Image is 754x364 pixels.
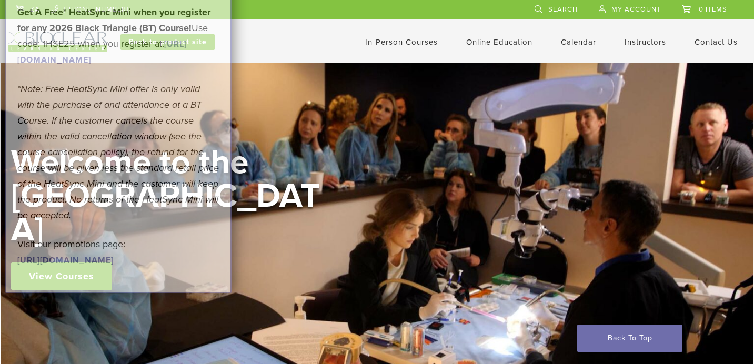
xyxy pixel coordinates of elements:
[561,37,596,47] a: Calendar
[17,255,114,266] a: [URL][DOMAIN_NAME]
[365,37,438,47] a: In-Person Courses
[17,6,210,34] strong: Get A Free* HeatSync Mini when you register for any 2026 Black Triangle (BT) Course!
[17,83,219,221] em: *Note: Free HeatSync Mini offer is only valid with the purchase of and attendance at a BT Course....
[17,236,219,268] p: Visit our promotions page:
[17,4,219,67] p: Use code: 1HSE25 when you register at:
[611,5,661,14] span: My Account
[699,5,727,14] span: 0 items
[577,325,682,352] a: Back To Top
[466,37,532,47] a: Online Education
[625,37,666,47] a: Instructors
[548,5,578,14] span: Search
[695,37,738,47] a: Contact Us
